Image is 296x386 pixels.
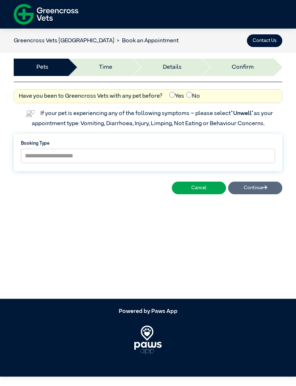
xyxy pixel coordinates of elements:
button: Contact Us [247,34,282,47]
img: PawsApp [134,326,162,355]
label: If your pet is experiencing any of the following symptoms – please select as your appointment typ... [32,111,274,127]
li: Book an Appointment [114,37,179,45]
span: “Unwell” [231,111,254,116]
label: Booking Type [21,140,275,147]
h5: Powered by Paws App [14,308,282,315]
img: f-logo [14,2,78,27]
label: Have you been to Greencross Vets with any pet before? [19,92,162,101]
img: vet [23,108,37,119]
button: Cancel [172,182,226,194]
input: No [186,92,192,98]
label: No [186,92,200,101]
a: Pets [36,63,48,72]
label: Yes [169,92,184,101]
input: Yes [169,92,175,98]
a: Greencross Vets [GEOGRAPHIC_DATA] [14,38,114,44]
nav: breadcrumb [14,37,179,45]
